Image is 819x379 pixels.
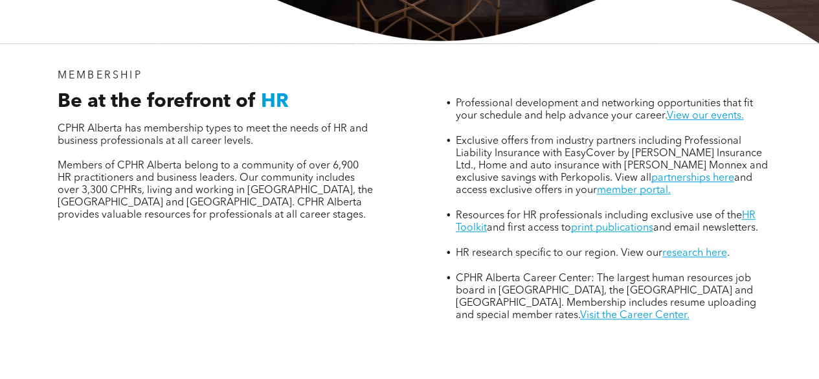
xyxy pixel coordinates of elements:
span: CPHR Alberta has membership types to meet the needs of HR and business professionals at all caree... [58,124,368,146]
span: CPHR Alberta Career Center: The largest human resources job board in [GEOGRAPHIC_DATA], the [GEOG... [455,273,756,321]
a: View our events. [666,111,743,121]
span: . [726,248,729,258]
a: research here [662,248,726,258]
a: print publications [570,223,653,233]
a: Visit the Career Center. [579,310,689,321]
span: HR research specific to our region. View our [455,248,662,258]
span: Exclusive offers from industry partners including Professional Liability Insurance with EasyCover... [455,136,767,183]
span: HR [261,92,289,111]
a: partnerships here [651,173,734,183]
span: and first access to [486,223,570,233]
a: HR Toolkit [455,211,755,233]
span: Resources for HR professionals including exclusive use of the [455,211,741,221]
span: MEMBERSHIP [58,71,142,81]
span: Be at the forefront of [58,92,256,111]
a: member portal. [596,185,670,196]
span: and email newsletters. [653,223,757,233]
span: Professional development and networking opportunities that fit your schedule and help advance you... [455,98,752,121]
span: and access exclusive offers in your [455,173,752,196]
span: Members of CPHR Alberta belong to a community of over 6,900 HR practitioners and business leaders... [58,161,373,220]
